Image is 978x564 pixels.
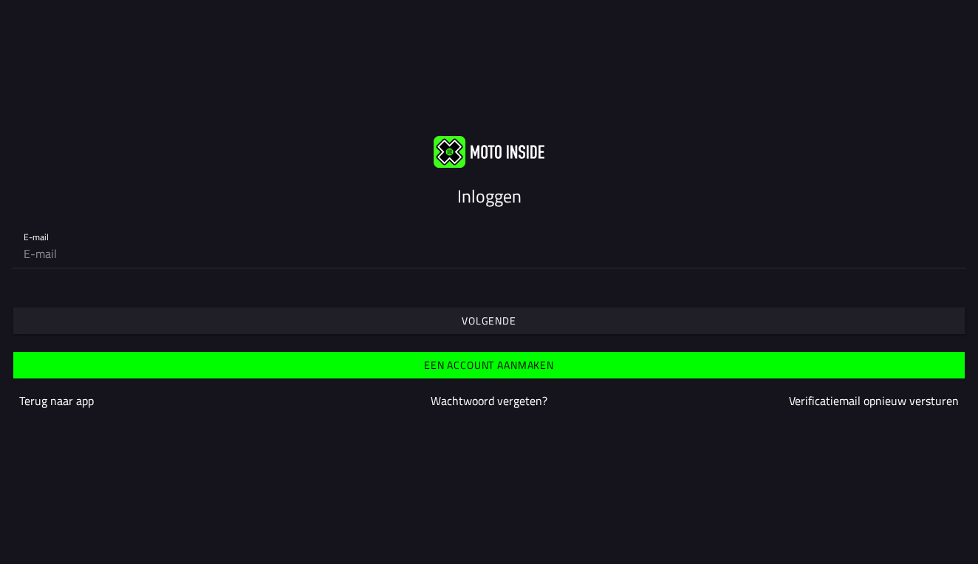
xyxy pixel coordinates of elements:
input: E-mail [24,239,954,268]
ion-button: Een account aanmaken [13,352,965,378]
a: Verificatiemail opnieuw versturen [789,392,959,410]
ion-text: Volgende [462,316,516,326]
a: Terug naar app [19,392,94,410]
a: Wachtwoord vergeten? [431,392,547,410]
ion-text: Inloggen [457,183,522,209]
